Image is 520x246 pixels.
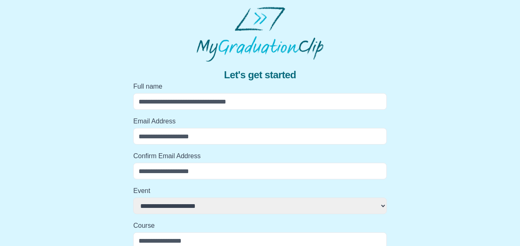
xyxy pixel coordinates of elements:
[133,82,387,92] label: Full name
[133,186,387,196] label: Event
[133,151,387,161] label: Confirm Email Address
[196,7,323,62] img: MyGraduationClip
[133,221,387,231] label: Course
[224,68,296,82] span: Let's get started
[133,116,387,126] label: Email Address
